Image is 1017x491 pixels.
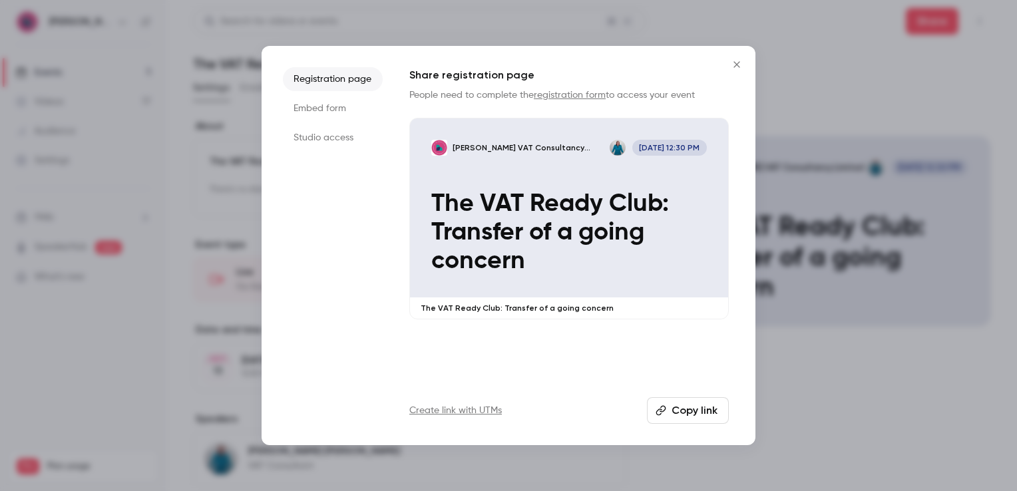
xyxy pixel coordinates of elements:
button: Close [723,51,750,78]
h1: Share registration page [409,67,729,83]
a: The VAT Ready Club: Transfer of a going concern[PERSON_NAME] VAT Consultancy LimitedHilary Bevan[... [409,118,729,319]
p: The VAT Ready Club: Transfer of a going concern [421,303,717,313]
a: registration form [534,90,606,100]
p: The VAT Ready Club: Transfer of a going concern [431,190,706,276]
li: Studio access [283,126,383,150]
img: The VAT Ready Club: Transfer of a going concern [431,140,447,156]
span: [DATE] 12:30 PM [632,140,707,156]
img: Hilary Bevan [610,140,626,156]
li: Embed form [283,96,383,120]
p: [PERSON_NAME] VAT Consultancy Limited [453,142,608,153]
button: Copy link [647,397,729,424]
p: People need to complete the to access your event [409,88,729,102]
a: Create link with UTMs [409,404,502,417]
li: Registration page [283,67,383,91]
